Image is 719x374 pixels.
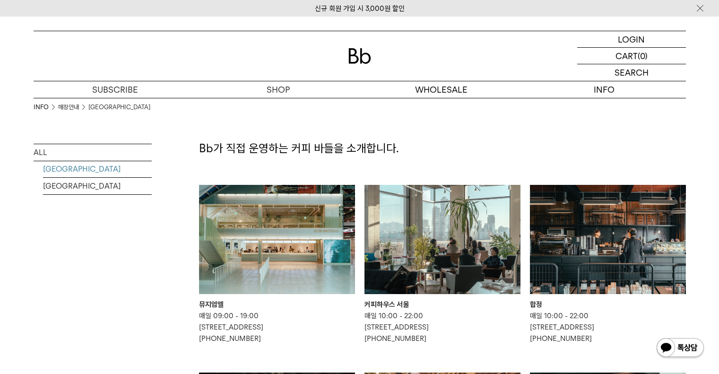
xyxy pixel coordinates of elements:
a: CART (0) [577,48,686,64]
img: 뮤지엄엘 [199,185,355,294]
img: 합정 [530,185,686,294]
p: 매일 10:00 - 22:00 [STREET_ADDRESS] [PHONE_NUMBER] [530,310,686,344]
img: 커피하우스 서울 [364,185,520,294]
p: WHOLESALE [360,81,523,98]
a: 뮤지엄엘 뮤지엄엘 매일 09:00 - 19:00[STREET_ADDRESS][PHONE_NUMBER] [199,185,355,344]
img: 카카오톡 채널 1:1 채팅 버튼 [656,337,705,360]
a: [GEOGRAPHIC_DATA] [43,161,152,177]
p: CART [615,48,638,64]
div: 합정 [530,299,686,310]
li: INFO [34,103,58,112]
p: (0) [638,48,648,64]
div: 커피하우스 서울 [364,299,520,310]
a: ALL [34,144,152,161]
p: Bb가 직접 운영하는 커피 바들을 소개합니다. [199,140,686,157]
a: LOGIN [577,31,686,48]
a: 합정 합정 매일 10:00 - 22:00[STREET_ADDRESS][PHONE_NUMBER] [530,185,686,344]
a: [GEOGRAPHIC_DATA] [43,178,152,194]
p: INFO [523,81,686,98]
a: 커피하우스 서울 커피하우스 서울 매일 10:00 - 22:00[STREET_ADDRESS][PHONE_NUMBER] [364,185,520,344]
img: 로고 [348,48,371,64]
p: LOGIN [618,31,645,47]
a: 신규 회원 가입 시 3,000원 할인 [315,4,405,13]
a: SHOP [197,81,360,98]
a: SUBSCRIBE [34,81,197,98]
a: [GEOGRAPHIC_DATA] [88,103,150,112]
div: 뮤지엄엘 [199,299,355,310]
p: 매일 10:00 - 22:00 [STREET_ADDRESS] [PHONE_NUMBER] [364,310,520,344]
p: SEARCH [615,64,649,81]
p: 매일 09:00 - 19:00 [STREET_ADDRESS] [PHONE_NUMBER] [199,310,355,344]
a: 매장안내 [58,103,79,112]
